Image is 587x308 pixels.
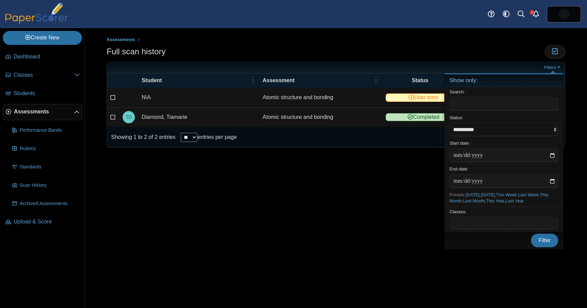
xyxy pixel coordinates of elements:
[142,77,162,83] span: Student
[10,177,83,194] a: Scan History
[197,134,237,140] label: entries per page
[558,9,569,20] img: ps.FtIRDuy1UXOak3eh
[386,93,462,102] span: User error
[466,192,480,197] a: [DATE]
[107,46,165,57] h1: Full scan history
[486,198,504,203] a: This Year
[20,200,80,207] span: Archived Assessments
[496,192,517,197] a: This Week
[444,74,563,87] h4: Show only:
[449,192,548,203] span: Presets: , , , , , , ,
[481,192,495,197] a: [DATE]
[20,145,80,152] span: Rubrics
[449,217,558,229] tags: ​
[259,108,382,127] a: Atomic structure and bonding
[14,90,80,97] span: Students
[449,209,466,214] label: Classes:
[263,77,295,83] span: Assessment
[20,127,80,134] span: Performance Bands
[463,198,485,203] a: Last Month
[3,31,82,44] a: Create New
[374,73,378,88] span: Assessment : Activate to sort
[449,89,465,94] label: Search:
[3,3,71,23] img: PaperScorer
[3,19,71,24] a: PaperScorer
[107,37,135,42] span: Assessments
[3,104,83,120] a: Assessments
[518,192,539,197] a: Last Week
[10,122,83,139] a: Performance Bands
[20,164,80,170] span: Standards
[538,237,551,243] span: Filter
[251,73,255,88] span: Student : Activate to sort
[14,108,74,115] span: Assessments
[138,108,259,127] td: Diamond, Tiamarie
[14,218,80,225] span: Upload & Score
[3,67,83,84] a: Classes
[105,36,137,44] a: Assessments
[449,115,463,120] label: Status:
[531,234,558,247] button: Filter
[14,71,74,79] span: Classes
[138,88,259,107] td: N\A
[542,64,563,71] a: Filters
[529,7,544,22] a: Alerts
[20,182,80,189] span: Scan History
[386,113,462,121] span: Completed
[126,115,132,120] span: Tiamarie Diamond
[10,159,83,175] a: Standards
[3,49,83,65] a: Dashboard
[3,86,83,102] a: Students
[259,88,382,107] a: Atomic structure and bonding
[3,214,83,230] a: Upload & Score
[547,6,581,22] a: ps.FtIRDuy1UXOak3eh
[558,9,569,20] span: Andrew Schweitzer
[10,141,83,157] a: Rubrics
[10,196,83,212] a: Archived Assessments
[412,77,428,83] span: Status
[505,198,524,203] a: Last Year
[449,141,470,146] label: Start date:
[107,127,175,147] div: Showing 1 to 2 of 2 entries
[449,166,468,171] label: End date:
[14,53,80,60] span: Dashboard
